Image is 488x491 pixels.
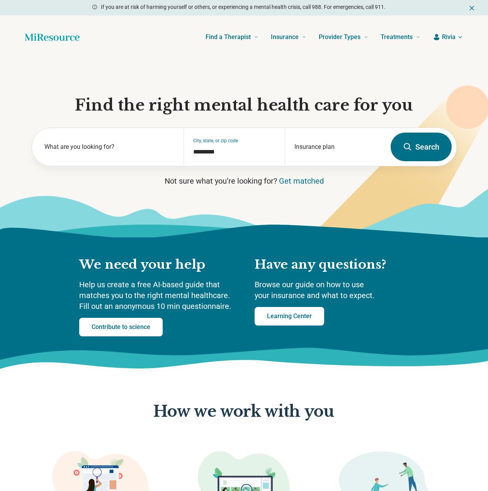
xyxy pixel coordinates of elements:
[255,279,409,301] p: Browse our guide on how to use your insurance and what to expect.
[79,257,239,273] h2: We need your help
[319,22,368,53] a: Provider Types
[255,257,409,273] h2: Have any questions?
[101,3,386,11] p: If you are at risk of harming yourself or others, or experiencing a mental health crisis, call 98...
[206,32,251,43] span: Find a Therapist
[271,22,306,53] a: Insurance
[79,318,163,336] a: Contribute to science
[206,22,258,53] a: Find a Therapist
[279,176,324,186] a: Get matched
[25,29,80,45] a: Home page
[442,32,456,42] span: Rivia
[433,32,463,42] button: Rivia
[32,176,457,186] p: Not sure what you’re looking for?
[79,279,239,312] p: Help us create a free AI-based guide that matches you to the right mental healthcare. Fill out an...
[153,403,334,421] p: How we work with you
[319,32,360,43] span: Provider Types
[391,133,452,161] button: Search
[255,307,324,326] a: Learning Center
[468,3,476,12] button: Dismiss
[271,32,299,43] span: Insurance
[381,32,413,43] span: Treatments
[44,142,175,152] label: What are you looking for?
[32,95,457,115] h1: Find the right mental health care for you
[381,22,420,53] a: Treatments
